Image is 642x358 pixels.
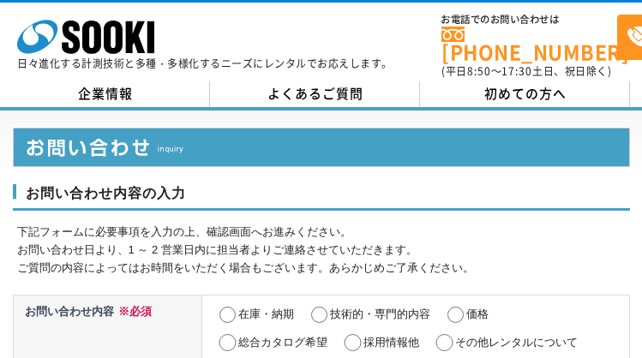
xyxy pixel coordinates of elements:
[330,307,430,320] label: 技術的・専門的内容
[501,63,532,79] span: 17:30
[484,84,567,103] span: 初めての方へ
[17,58,393,69] p: 日々進化する計測技術と多種・多様化するニーズにレンタルでお応えします。
[17,224,630,277] p: 下記フォームに必要事項を入力の上、確認画面へお進みください。 お問い合わせ日より、1 ～ 2 営業日内に担当者よりご連絡させていただきます。 ご質問の内容によってはお時間をいただく場合もございま...
[441,27,617,62] a: [PHONE_NUMBER]
[441,15,617,25] span: お電話でのお問い合わせは
[441,63,611,79] span: (平日 ～ 土日、祝日除く)
[13,128,630,167] img: お問い合わせ
[238,336,327,349] label: 総合カタログ希望
[420,81,630,107] a: 初めての方へ
[466,307,489,320] label: 価格
[114,305,152,318] span: ※必須
[455,336,578,349] label: その他レンタルについて
[467,63,491,79] span: 8:50
[13,184,630,212] h3: お問い合わせ内容の入力
[210,81,420,107] a: よくあるご質問
[238,307,294,320] label: 在庫・納期
[363,336,419,349] label: 採用情報他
